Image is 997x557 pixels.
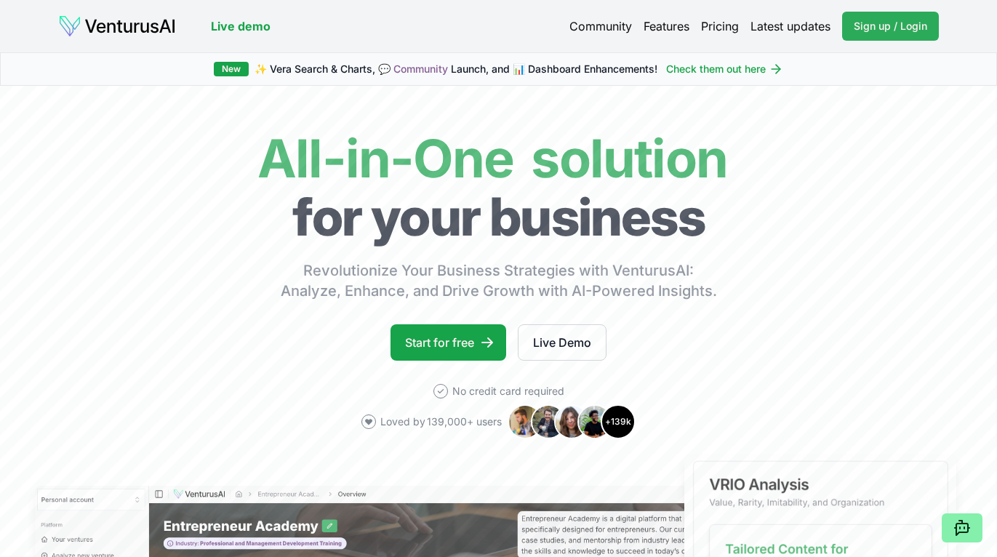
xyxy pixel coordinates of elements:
[554,404,589,439] img: Avatar 3
[750,17,830,35] a: Latest updates
[214,62,249,76] div: New
[255,62,657,76] span: ✨ Vera Search & Charts, 💬 Launch, and 📊 Dashboard Enhancements!
[666,62,783,76] a: Check them out here
[842,12,939,41] a: Sign up / Login
[508,404,542,439] img: Avatar 1
[644,17,689,35] a: Features
[854,19,927,33] span: Sign up / Login
[518,324,606,361] a: Live Demo
[391,324,506,361] a: Start for free
[211,17,271,35] a: Live demo
[531,404,566,439] img: Avatar 2
[58,15,176,38] img: logo
[569,17,632,35] a: Community
[701,17,739,35] a: Pricing
[577,404,612,439] img: Avatar 4
[393,63,448,75] a: Community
